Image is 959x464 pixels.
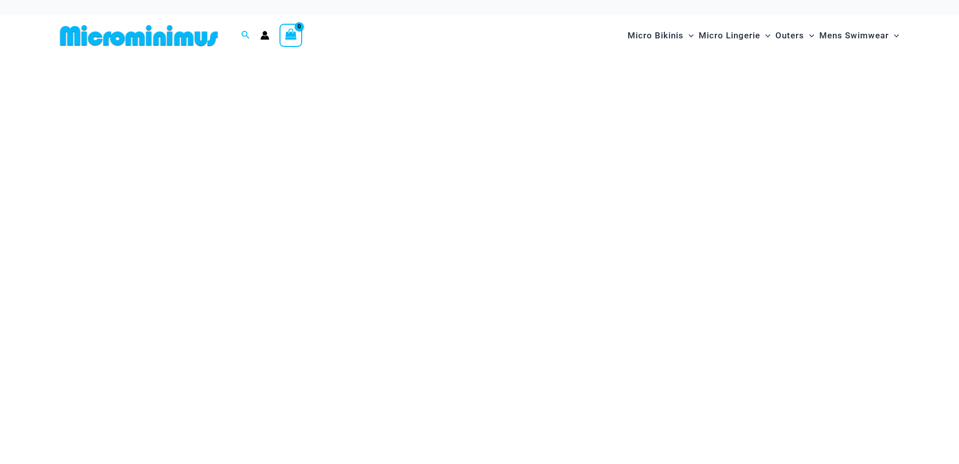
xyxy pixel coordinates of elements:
[889,23,899,48] span: Menu Toggle
[804,23,814,48] span: Menu Toggle
[56,24,222,47] img: MM SHOP LOGO FLAT
[625,20,696,51] a: Micro BikinisMenu ToggleMenu Toggle
[773,20,817,51] a: OutersMenu ToggleMenu Toggle
[241,29,250,42] a: Search icon link
[760,23,770,48] span: Menu Toggle
[684,23,694,48] span: Menu Toggle
[696,20,773,51] a: Micro LingerieMenu ToggleMenu Toggle
[817,20,901,51] a: Mens SwimwearMenu ToggleMenu Toggle
[819,23,889,48] span: Mens Swimwear
[699,23,760,48] span: Micro Lingerie
[279,24,303,47] a: View Shopping Cart, empty
[628,23,684,48] span: Micro Bikinis
[624,19,904,53] nav: Site Navigation
[775,23,804,48] span: Outers
[260,31,269,40] a: Account icon link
